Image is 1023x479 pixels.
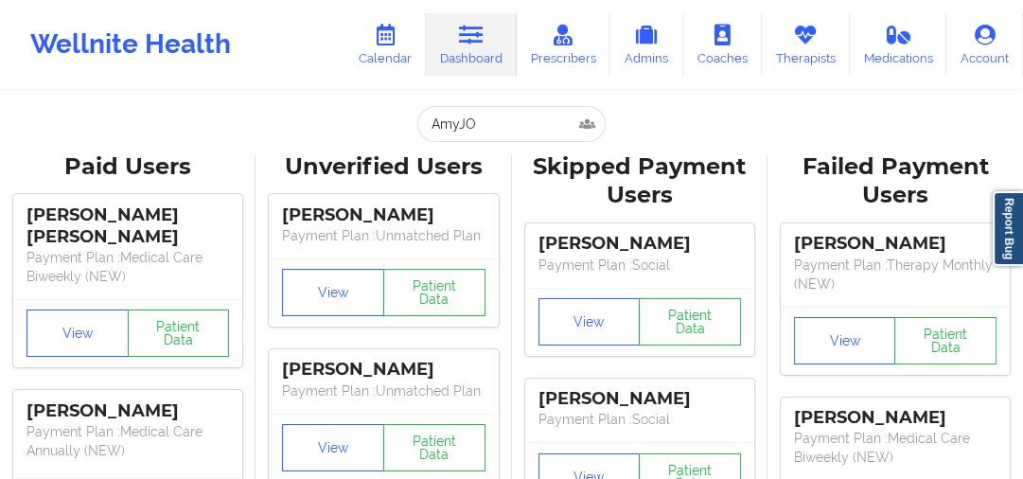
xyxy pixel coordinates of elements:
button: View [282,269,384,316]
a: Medications [850,13,947,76]
button: Patient Data [894,317,997,364]
div: [PERSON_NAME] [538,388,741,410]
a: Therapists [762,13,850,76]
button: View [26,310,129,357]
a: Account [946,13,1023,76]
button: View [538,298,641,346]
div: Paid Users [13,152,242,182]
button: Patient Data [383,269,485,316]
p: Payment Plan : Medical Care Annually (NEW) [26,422,229,460]
div: Skipped Payment Users [525,152,754,211]
div: Failed Payment Users [781,152,1010,211]
div: [PERSON_NAME] [794,233,997,255]
a: Dashboard [426,13,517,76]
a: Coaches [683,13,762,76]
p: Payment Plan : Social [538,410,741,429]
div: Unverified Users [269,152,498,182]
div: [PERSON_NAME] [282,204,485,226]
a: Admins [609,13,683,76]
div: [PERSON_NAME] [794,407,997,429]
p: Payment Plan : Therapy Monthly (NEW) [794,256,997,293]
a: Report Bug [993,191,1023,266]
p: Payment Plan : Medical Care Biweekly (NEW) [26,248,229,286]
p: Payment Plan : Social [538,256,741,275]
p: Payment Plan : Medical Care Biweekly (NEW) [794,429,997,467]
a: Calendar [344,13,426,76]
a: Prescribers [517,13,610,76]
button: Patient Data [128,310,230,357]
button: Patient Data [639,298,741,346]
div: [PERSON_NAME] [PERSON_NAME] [26,204,229,248]
button: View [794,317,896,364]
div: [PERSON_NAME] [282,359,485,381]
button: View [282,424,384,471]
div: [PERSON_NAME] [26,400,229,422]
p: Payment Plan : Unmatched Plan [282,381,485,400]
p: Payment Plan : Unmatched Plan [282,226,485,245]
div: [PERSON_NAME] [538,233,741,255]
button: Patient Data [383,424,485,471]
